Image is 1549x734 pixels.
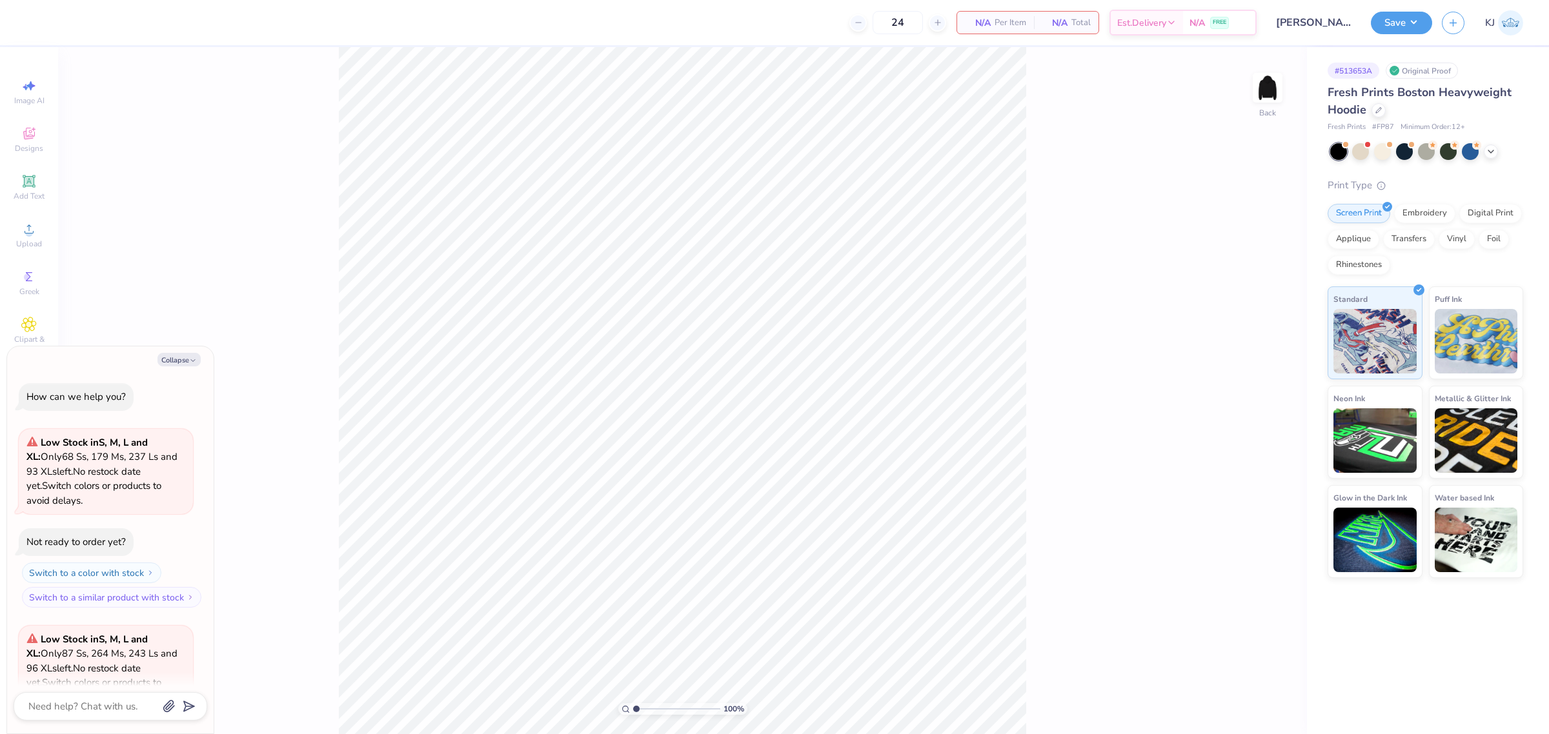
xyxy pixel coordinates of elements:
[1328,204,1390,223] div: Screen Print
[1372,122,1394,133] span: # FP87
[1401,122,1465,133] span: Minimum Order: 12 +
[6,334,52,355] span: Clipart & logos
[1328,84,1512,117] span: Fresh Prints Boston Heavyweight Hoodie
[724,703,744,715] span: 100 %
[1333,508,1417,572] img: Glow in the Dark Ink
[1435,392,1511,405] span: Metallic & Glitter Ink
[14,191,45,201] span: Add Text
[1190,16,1205,30] span: N/A
[26,535,126,548] div: Not ready to order yet?
[1333,491,1407,504] span: Glow in the Dark Ink
[1213,18,1226,27] span: FREE
[1394,204,1455,223] div: Embroidery
[26,465,141,493] span: No restock date yet.
[15,143,43,154] span: Designs
[26,390,126,403] div: How can we help you?
[26,662,141,689] span: No restock date yet.
[1117,16,1166,30] span: Est. Delivery
[1333,309,1417,373] img: Standard
[995,16,1026,30] span: Per Item
[1328,230,1379,249] div: Applique
[1255,75,1281,101] img: Back
[1328,122,1366,133] span: Fresh Prints
[1498,10,1523,35] img: Kendra Jingco
[1485,15,1495,30] span: KJ
[22,562,161,583] button: Switch to a color with stock
[1386,63,1458,79] div: Original Proof
[1328,255,1390,275] div: Rhinestones
[1071,16,1091,30] span: Total
[26,436,148,464] strong: Low Stock in S, M, L and XL :
[1042,16,1068,30] span: N/A
[1435,309,1518,373] img: Puff Ink
[1371,12,1432,34] button: Save
[22,587,201,608] button: Switch to a similar product with stock
[1383,230,1435,249] div: Transfers
[1328,63,1379,79] div: # 513653A
[873,11,923,34] input: – –
[1435,408,1518,473] img: Metallic & Glitter Ink
[1333,408,1417,473] img: Neon Ink
[1328,178,1523,193] div: Print Type
[1266,10,1361,35] input: Untitled Design
[26,436,177,507] span: Only 68 Ss, 179 Ms, 237 Ls and 93 XLs left. Switch colors or products to avoid delays.
[187,593,194,601] img: Switch to a similar product with stock
[1439,230,1475,249] div: Vinyl
[1435,508,1518,572] img: Water based Ink
[1479,230,1509,249] div: Foil
[1333,292,1368,306] span: Standard
[965,16,991,30] span: N/A
[1485,10,1523,35] a: KJ
[157,353,201,366] button: Collapse
[26,633,148,660] strong: Low Stock in S, M, L and XL :
[1459,204,1522,223] div: Digital Print
[1333,392,1365,405] span: Neon Ink
[147,569,154,577] img: Switch to a color with stock
[19,286,39,297] span: Greek
[1435,491,1494,504] span: Water based Ink
[16,239,42,249] span: Upload
[1259,107,1276,119] div: Back
[14,95,45,106] span: Image AI
[1435,292,1462,306] span: Puff Ink
[26,633,177,704] span: Only 87 Ss, 264 Ms, 243 Ls and 96 XLs left. Switch colors or products to avoid delays.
